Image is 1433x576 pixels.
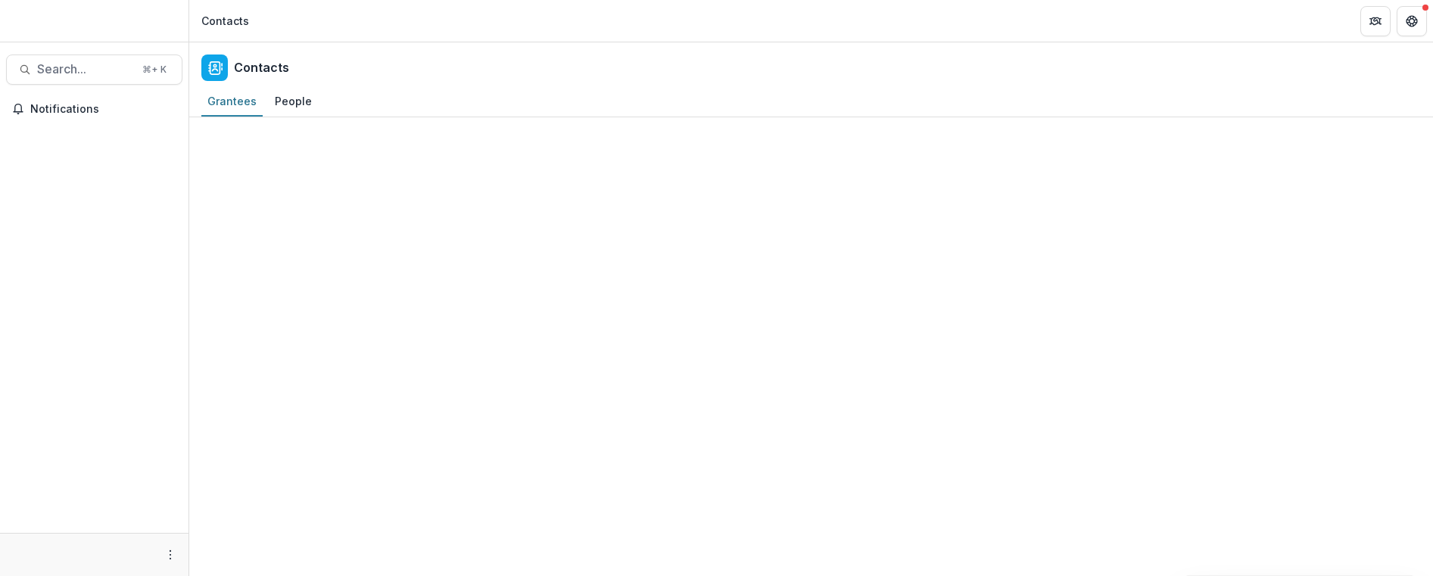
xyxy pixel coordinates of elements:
span: Notifications [30,103,176,116]
span: Search... [37,62,133,76]
div: Contacts [201,13,249,29]
button: Notifications [6,97,182,121]
button: Search... [6,54,182,85]
nav: breadcrumb [195,10,255,32]
a: Grantees [201,87,263,117]
a: People [269,87,318,117]
div: ⌘ + K [139,61,170,78]
div: People [269,90,318,112]
button: More [161,546,179,564]
button: Partners [1360,6,1391,36]
button: Get Help [1397,6,1427,36]
h2: Contacts [234,61,289,75]
div: Grantees [201,90,263,112]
